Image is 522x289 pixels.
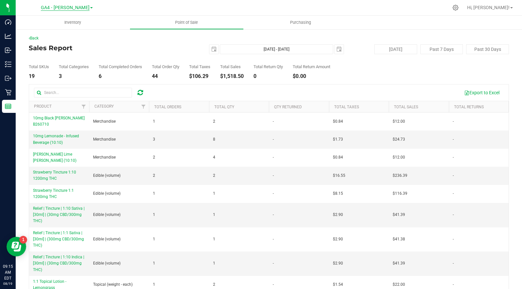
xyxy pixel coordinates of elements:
[453,173,454,179] span: -
[253,65,283,69] div: Total Return Qty
[130,16,244,29] a: Point of Sale
[153,260,155,266] span: 1
[213,118,215,125] span: 2
[453,260,454,266] span: -
[393,212,405,218] span: $41.39
[293,65,330,69] div: Total Return Amount
[5,89,11,96] inline-svg: Retail
[333,136,343,143] span: $1.73
[154,105,181,109] a: Total Orders
[213,236,215,242] span: 1
[420,44,463,54] button: Past 7 Days
[78,101,89,112] a: Filter
[213,260,215,266] span: 1
[393,118,405,125] span: $12.00
[453,190,454,197] span: -
[29,65,49,69] div: Total SKUs
[453,136,454,143] span: -
[5,19,11,25] inline-svg: Dashboard
[41,5,90,11] span: GA4 - [PERSON_NAME]
[166,20,207,25] span: Point of Sale
[99,65,142,69] div: Total Completed Orders
[33,188,74,199] span: Strawberry Tincture 1:1 1200mg THC
[393,173,407,179] span: $236.39
[93,236,121,242] span: Edible (volume)
[213,136,215,143] span: 8
[33,206,85,223] span: Relief | Tincture | 1:10 Sativa | [30ml] | (30mg CBD/300mg THC)
[273,173,274,179] span: -
[93,136,116,143] span: Merchandise
[34,88,132,98] input: Search...
[253,74,283,79] div: 0
[273,136,274,143] span: -
[273,281,274,288] span: -
[99,74,142,79] div: 6
[3,281,13,286] p: 08/19
[33,170,76,181] span: Strawberry Tincture 1:10 1200mg THC
[153,173,155,179] span: 2
[152,65,179,69] div: Total Order Qty
[59,74,89,79] div: 3
[93,118,116,125] span: Merchandise
[393,154,405,160] span: $12.00
[213,154,215,160] span: 4
[220,65,244,69] div: Total Sales
[153,136,155,143] span: 3
[334,45,344,54] span: select
[213,212,215,218] span: 1
[93,173,121,179] span: Edible (volume)
[5,47,11,53] inline-svg: Inbound
[153,236,155,242] span: 1
[273,118,274,125] span: -
[189,74,210,79] div: $106.29
[273,154,274,160] span: -
[273,260,274,266] span: -
[394,105,418,109] a: Total Sales
[93,260,121,266] span: Edible (volume)
[466,44,509,54] button: Past 30 Days
[93,281,133,288] span: Topical (weight - each)
[333,173,345,179] span: $16.55
[94,104,114,109] a: Category
[293,74,330,79] div: $0.00
[393,260,405,266] span: $41.39
[153,281,155,288] span: 1
[453,154,454,160] span: -
[453,236,454,242] span: -
[213,190,215,197] span: 1
[460,87,504,98] button: Export to Excel
[5,75,11,82] inline-svg: Outbound
[5,33,11,39] inline-svg: Analytics
[213,173,215,179] span: 2
[5,61,11,68] inline-svg: Inventory
[33,116,85,127] span: 10mg Black [PERSON_NAME] B260710
[333,154,343,160] span: $0.84
[273,190,274,197] span: -
[93,154,116,160] span: Merchandise
[333,260,343,266] span: $2.90
[7,237,26,256] iframe: Resource center
[274,105,302,109] a: Qty Returned
[29,36,39,40] a: Back
[213,281,215,288] span: 2
[333,212,343,218] span: $2.90
[153,154,155,160] span: 2
[453,281,454,288] span: -
[59,65,89,69] div: Total Categories
[93,212,121,218] span: Edible (volume)
[93,190,121,197] span: Edible (volume)
[281,20,320,25] span: Purchasing
[333,281,343,288] span: $1.54
[273,212,274,218] span: -
[454,105,484,109] a: Total Returns
[189,65,210,69] div: Total Taxes
[334,105,359,109] a: Total Taxes
[5,103,11,110] inline-svg: Reports
[453,118,454,125] span: -
[220,74,244,79] div: $1,518.50
[152,74,179,79] div: 44
[3,264,13,281] p: 09:15 AM EDT
[153,212,155,218] span: 1
[33,152,76,163] span: [PERSON_NAME] Lime [PERSON_NAME] (10:10)
[333,190,343,197] span: $8.15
